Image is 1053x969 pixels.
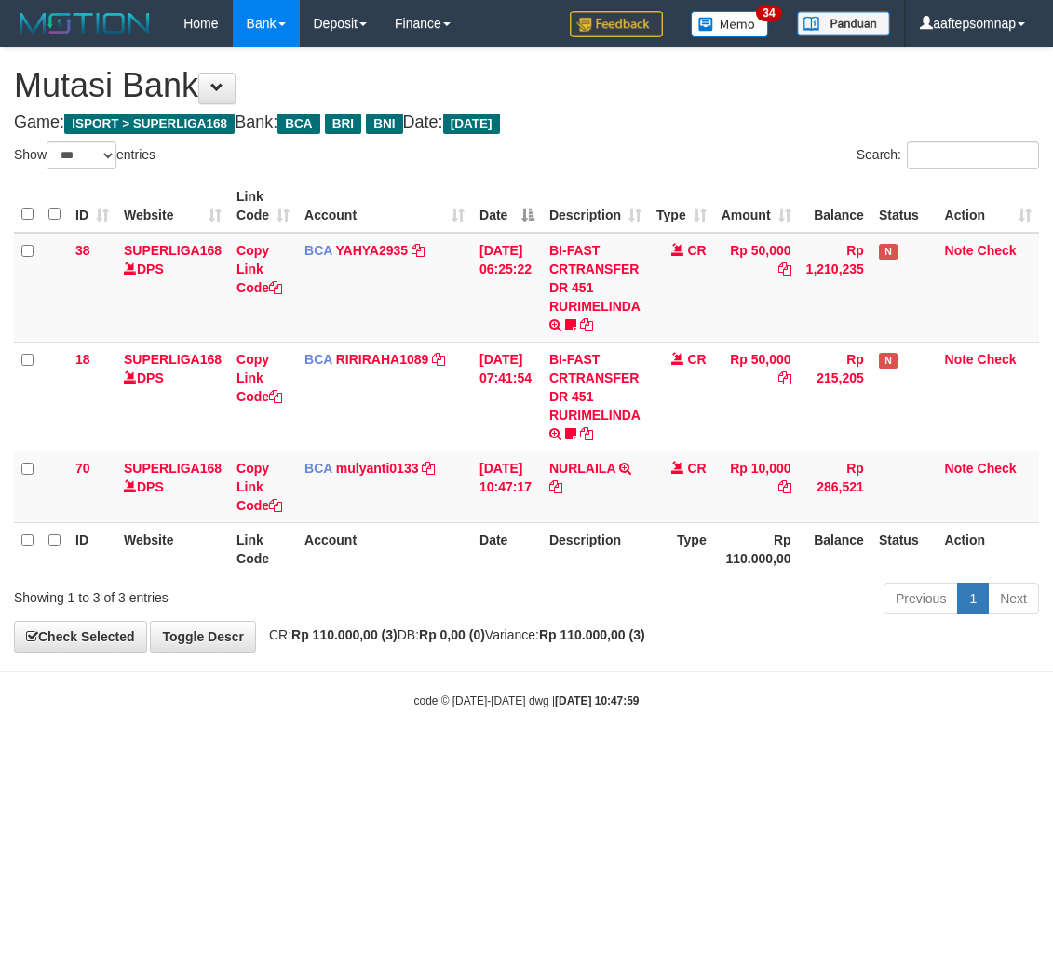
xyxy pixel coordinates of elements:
[277,114,319,134] span: BCA
[260,627,645,642] span: CR: DB: Variance:
[570,11,663,37] img: Feedback.jpg
[116,522,229,575] th: Website
[325,114,361,134] span: BRI
[978,352,1017,367] a: Check
[116,342,229,451] td: DPS
[304,352,332,367] span: BCA
[47,141,116,169] select: Showentries
[714,451,799,522] td: Rp 10,000
[419,627,485,642] strong: Rp 0,00 (0)
[236,461,282,513] a: Copy Link Code
[366,114,402,134] span: BNI
[472,233,542,343] td: [DATE] 06:25:22
[14,67,1039,104] h1: Mutasi Bank
[799,522,871,575] th: Balance
[304,243,332,258] span: BCA
[14,141,155,169] label: Show entries
[14,114,1039,132] h4: Game: Bank: Date:
[542,522,649,575] th: Description
[580,317,593,332] a: Copy BI-FAST CRTRANSFER DR 451 RURIMELINDA to clipboard
[871,522,938,575] th: Status
[432,352,445,367] a: Copy RIRIRAHA1089 to clipboard
[75,243,90,258] span: 38
[978,461,1017,476] a: Check
[799,451,871,522] td: Rp 286,521
[68,180,116,233] th: ID: activate to sort column ascending
[555,694,639,707] strong: [DATE] 10:47:59
[116,233,229,343] td: DPS
[229,180,297,233] th: Link Code: activate to sort column ascending
[539,627,645,642] strong: Rp 110.000,00 (3)
[778,370,791,385] a: Copy Rp 50,000 to clipboard
[691,11,769,37] img: Button%20Memo.svg
[124,243,222,258] a: SUPERLIGA168
[229,522,297,575] th: Link Code
[14,621,147,653] a: Check Selected
[871,180,938,233] th: Status
[14,581,425,607] div: Showing 1 to 3 of 3 entries
[799,233,871,343] td: Rp 1,210,235
[68,522,116,575] th: ID
[291,627,398,642] strong: Rp 110.000,00 (3)
[649,522,714,575] th: Type
[236,352,282,404] a: Copy Link Code
[297,180,472,233] th: Account: activate to sort column ascending
[472,342,542,451] td: [DATE] 07:41:54
[945,352,974,367] a: Note
[414,694,640,707] small: code © [DATE]-[DATE] dwg |
[304,461,332,476] span: BCA
[75,352,90,367] span: 18
[687,243,706,258] span: CR
[580,426,593,441] a: Copy BI-FAST CRTRANSFER DR 451 RURIMELINDA to clipboard
[14,9,155,37] img: MOTION_logo.png
[756,5,781,21] span: 34
[649,180,714,233] th: Type: activate to sort column ascending
[443,114,500,134] span: [DATE]
[116,180,229,233] th: Website: activate to sort column ascending
[797,11,890,36] img: panduan.png
[64,114,235,134] span: ISPORT > SUPERLIGA168
[336,352,429,367] a: RIRIRAHA1089
[714,342,799,451] td: Rp 50,000
[472,451,542,522] td: [DATE] 10:47:17
[714,180,799,233] th: Amount: activate to sort column ascending
[938,180,1039,233] th: Action: activate to sort column ascending
[116,451,229,522] td: DPS
[124,461,222,476] a: SUPERLIGA168
[945,461,974,476] a: Note
[297,522,472,575] th: Account
[957,583,989,614] a: 1
[75,461,90,476] span: 70
[542,180,649,233] th: Description: activate to sort column ascending
[857,141,1039,169] label: Search:
[799,342,871,451] td: Rp 215,205
[422,461,435,476] a: Copy mulyanti0133 to clipboard
[945,243,974,258] a: Note
[778,479,791,494] a: Copy Rp 10,000 to clipboard
[472,522,542,575] th: Date
[150,621,256,653] a: Toggle Descr
[542,342,649,451] td: BI-FAST CRTRANSFER DR 451 RURIMELINDA
[687,461,706,476] span: CR
[978,243,1017,258] a: Check
[879,353,898,369] span: Has Note
[412,243,425,258] a: Copy YAHYA2935 to clipboard
[336,243,409,258] a: YAHYA2935
[799,180,871,233] th: Balance
[549,461,615,476] a: NURLAILA
[542,233,649,343] td: BI-FAST CRTRANSFER DR 451 RURIMELINDA
[778,262,791,276] a: Copy Rp 50,000 to clipboard
[714,233,799,343] td: Rp 50,000
[879,244,898,260] span: Has Note
[687,352,706,367] span: CR
[236,243,282,295] a: Copy Link Code
[124,352,222,367] a: SUPERLIGA168
[714,522,799,575] th: Rp 110.000,00
[938,522,1039,575] th: Action
[549,479,562,494] a: Copy NURLAILA to clipboard
[907,141,1039,169] input: Search:
[472,180,542,233] th: Date: activate to sort column descending
[336,461,419,476] a: mulyanti0133
[988,583,1039,614] a: Next
[884,583,958,614] a: Previous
